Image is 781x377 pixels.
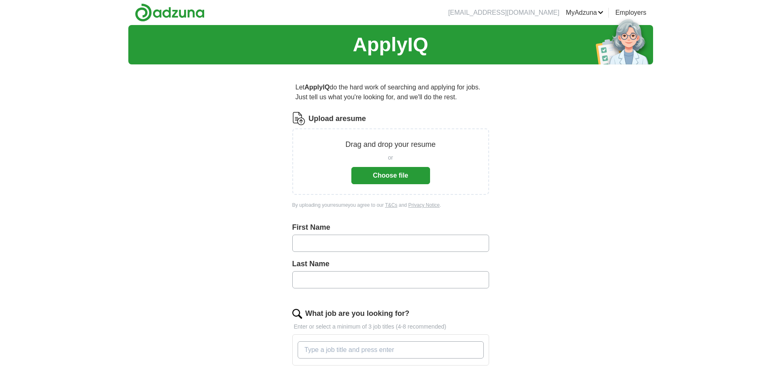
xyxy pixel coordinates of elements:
[292,222,489,233] label: First Name
[298,341,484,359] input: Type a job title and press enter
[351,167,430,184] button: Choose file
[292,309,302,319] img: search.png
[408,202,440,208] a: Privacy Notice
[388,153,393,162] span: or
[292,258,489,270] label: Last Name
[292,201,489,209] div: By uploading your resume you agree to our and .
[305,308,410,319] label: What job are you looking for?
[292,322,489,331] p: Enter or select a minimum of 3 job titles (4-8 recommended)
[309,113,366,124] label: Upload a resume
[615,8,647,18] a: Employers
[448,8,559,18] li: [EMAIL_ADDRESS][DOMAIN_NAME]
[292,112,305,125] img: CV Icon
[135,3,205,22] img: Adzuna logo
[566,8,603,18] a: MyAdzuna
[385,202,397,208] a: T&Cs
[353,30,428,59] h1: ApplyIQ
[345,139,435,150] p: Drag and drop your resume
[292,79,489,105] p: Let do the hard work of searching and applying for jobs. Just tell us what you're looking for, an...
[305,84,330,91] strong: ApplyIQ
